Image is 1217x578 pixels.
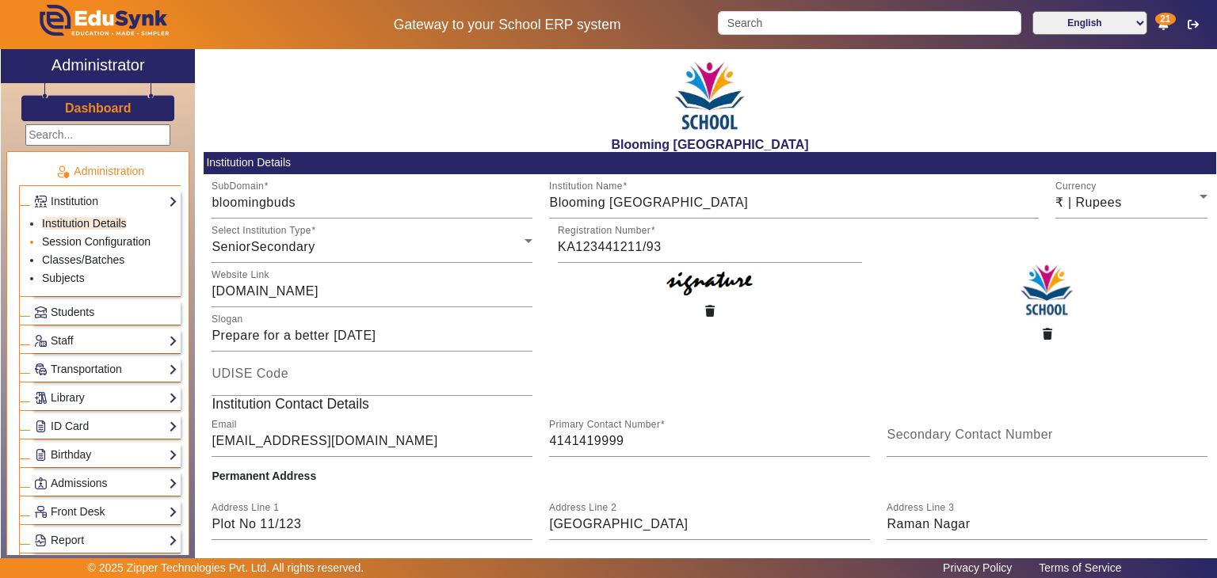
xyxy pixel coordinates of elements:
[212,367,288,380] mat-label: UDISE Code
[212,326,532,345] input: Slogan
[212,314,243,325] mat-label: Slogan
[212,226,311,236] mat-label: Select Institution Type
[558,226,650,236] mat-label: Registration Number
[52,55,145,74] h2: Administrator
[549,181,623,192] mat-label: Institution Name
[1055,181,1097,192] mat-label: Currency
[204,152,1216,174] mat-card-header: Institution Details
[887,503,954,513] mat-label: Address Line 3
[1,49,195,83] a: Administrator
[1155,13,1175,25] span: 21
[212,270,269,280] mat-label: Website Link
[1055,196,1121,209] span: ₹ | Rupees
[212,282,532,301] input: Website Link
[549,432,870,451] input: Primary Contact Number
[558,238,862,257] input: Registration Number
[34,303,177,321] a: Students
[549,503,616,513] mat-label: Address Line 2
[42,217,127,230] a: Institution Details
[204,396,1216,413] h5: Institution Contact Details
[549,420,660,430] mat-label: Primary Contact Number
[935,557,1020,578] a: Privacy Policy
[1017,258,1077,321] img: 3e5c6726-73d6-4ac3-b917-621554bbe9c3
[670,53,750,137] img: 3e5c6726-73d6-4ac3-b917-621554bbe9c3
[212,193,532,212] input: SubDomain
[212,503,279,513] mat-label: Address Line 1
[212,515,532,534] input: Address Line 1
[212,432,532,451] input: Email
[212,470,316,482] b: Permanent Address
[1031,557,1129,578] a: Terms of Service
[718,11,1021,35] input: Search
[887,515,1207,534] input: Address Line 3
[212,420,237,430] mat-label: Email
[549,193,1039,212] input: Institution Name
[88,560,364,576] p: © 2025 Zipper Technologies Pvt. Ltd. All rights reserved.
[65,101,132,116] h3: Dashboard
[212,371,532,390] input: UDISE Code
[42,235,151,248] a: Session Configuration
[64,100,132,116] a: Dashboard
[55,165,70,179] img: Administration.png
[42,272,85,284] a: Subjects
[25,124,170,146] input: Search...
[313,17,701,33] h5: Gateway to your School ERP system
[35,306,47,318] img: Students.png
[51,306,94,318] span: Students
[662,263,757,299] img: 52faee84-8444-4173-bb3f-5d53c0bf6495
[212,240,315,253] span: SeniorSecondary
[42,253,124,266] a: Classes/Batches
[204,137,1216,152] h2: Blooming [GEOGRAPHIC_DATA]
[19,163,181,180] p: Administration
[212,181,264,192] mat-label: SubDomain
[887,428,1052,441] mat-label: Secondary Contact Number
[549,515,870,534] input: Address Line 2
